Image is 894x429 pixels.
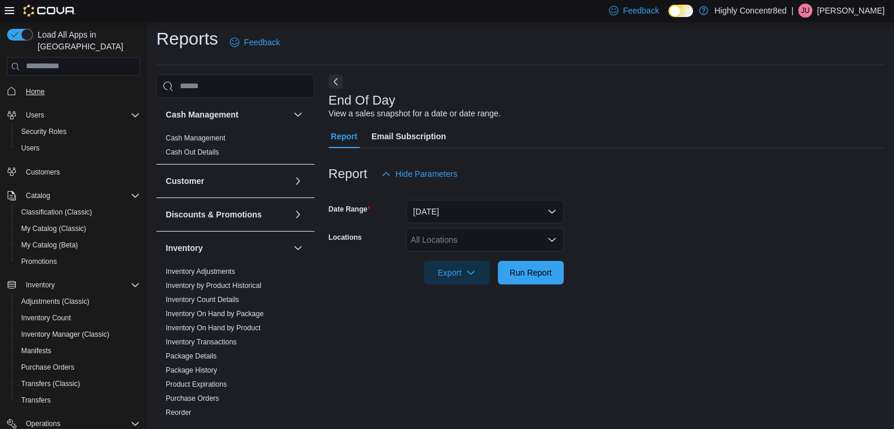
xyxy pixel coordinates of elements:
[21,313,71,323] span: Inventory Count
[16,205,140,219] span: Classification (Classic)
[406,200,564,223] button: [DATE]
[16,222,140,236] span: My Catalog (Classic)
[12,310,145,326] button: Inventory Count
[21,108,140,122] span: Users
[26,167,60,177] span: Customers
[21,85,49,99] a: Home
[16,311,140,325] span: Inventory Count
[166,209,262,220] h3: Discounts & Promotions
[16,294,140,309] span: Adjustments (Classic)
[33,29,140,52] span: Load All Apps in [GEOGRAPHIC_DATA]
[166,338,237,346] a: Inventory Transactions
[166,310,264,318] a: Inventory On Hand by Package
[371,125,446,148] span: Email Subscription
[21,240,78,250] span: My Catalog (Beta)
[166,281,262,290] a: Inventory by Product Historical
[166,148,219,157] span: Cash Out Details
[801,4,810,18] span: JU
[166,109,239,120] h3: Cash Management
[26,280,55,290] span: Inventory
[396,168,457,180] span: Hide Parameters
[16,294,94,309] a: Adjustments (Classic)
[21,165,65,179] a: Customers
[166,242,203,254] h3: Inventory
[377,162,462,186] button: Hide Parameters
[21,207,92,217] span: Classification (Classic)
[166,380,227,388] a: Product Expirations
[16,377,140,391] span: Transfers (Classic)
[12,343,145,359] button: Manifests
[424,261,490,284] button: Export
[166,209,289,220] button: Discounts & Promotions
[12,376,145,392] button: Transfers (Classic)
[21,257,57,266] span: Promotions
[12,392,145,408] button: Transfers
[12,237,145,253] button: My Catalog (Beta)
[244,36,280,48] span: Feedback
[166,175,289,187] button: Customer
[2,163,145,180] button: Customers
[2,187,145,204] button: Catalog
[166,323,260,333] span: Inventory On Hand by Product
[166,295,239,304] span: Inventory Count Details
[291,207,305,222] button: Discounts & Promotions
[166,408,191,417] a: Reorder
[817,4,885,18] p: [PERSON_NAME]
[12,359,145,376] button: Purchase Orders
[16,393,55,407] a: Transfers
[166,133,225,143] span: Cash Management
[156,27,218,51] h1: Reports
[166,175,204,187] h3: Customer
[16,344,56,358] a: Manifests
[166,351,217,361] span: Package Details
[12,253,145,270] button: Promotions
[329,233,362,242] label: Locations
[16,125,71,139] a: Security Roles
[12,326,145,343] button: Inventory Manager (Classic)
[2,83,145,100] button: Home
[166,242,289,254] button: Inventory
[12,293,145,310] button: Adjustments (Classic)
[2,107,145,123] button: Users
[21,143,39,153] span: Users
[26,87,45,96] span: Home
[225,31,284,54] a: Feedback
[291,241,305,255] button: Inventory
[21,278,140,292] span: Inventory
[166,394,219,403] span: Purchase Orders
[166,281,262,290] span: Inventory by Product Historical
[166,267,235,276] span: Inventory Adjustments
[166,366,217,375] span: Package History
[16,205,97,219] a: Classification (Classic)
[156,131,314,164] div: Cash Management
[166,109,289,120] button: Cash Management
[21,224,86,233] span: My Catalog (Classic)
[26,419,61,428] span: Operations
[12,204,145,220] button: Classification (Classic)
[26,191,50,200] span: Catalog
[791,4,793,18] p: |
[21,189,140,203] span: Catalog
[166,352,217,360] a: Package Details
[510,267,552,279] span: Run Report
[714,4,786,18] p: Highly Concentr8ed
[16,377,85,391] a: Transfers (Classic)
[668,5,693,17] input: Dark Mode
[12,123,145,140] button: Security Roles
[21,396,51,405] span: Transfers
[21,346,51,356] span: Manifests
[26,110,44,120] span: Users
[21,330,109,339] span: Inventory Manager (Classic)
[16,238,83,252] a: My Catalog (Beta)
[166,296,239,304] a: Inventory Count Details
[16,360,140,374] span: Purchase Orders
[16,360,79,374] a: Purchase Orders
[16,125,140,139] span: Security Roles
[2,277,145,293] button: Inventory
[547,235,557,244] button: Open list of options
[21,297,89,306] span: Adjustments (Classic)
[16,141,140,155] span: Users
[16,254,140,269] span: Promotions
